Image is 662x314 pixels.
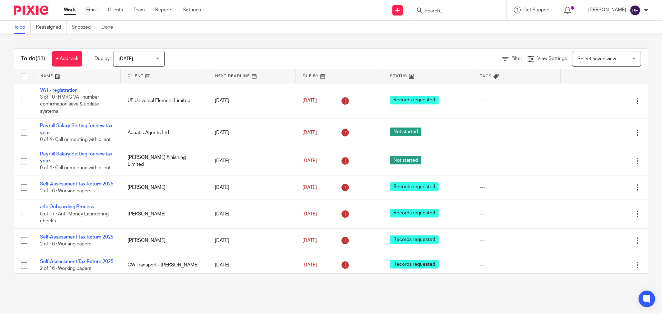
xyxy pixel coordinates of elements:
[208,147,295,175] td: [DATE]
[40,242,91,246] span: 2 of 16 · Working papers
[40,137,111,142] span: 0 of 4 · Call or meeting with client
[208,228,295,253] td: [DATE]
[302,130,317,135] span: [DATE]
[390,235,439,244] span: Records requested
[390,156,421,164] span: Not started
[480,184,554,191] div: ---
[40,123,112,135] a: Payroll Salary Setting for new tax year
[40,266,91,271] span: 2 of 16 · Working papers
[40,212,109,224] span: 5 of 17 · Anti-Money Laundering checks
[390,209,439,217] span: Records requested
[208,200,295,228] td: [DATE]
[588,7,626,13] p: [PERSON_NAME]
[630,5,641,16] img: svg%3E
[390,128,421,136] span: Not started
[40,259,113,264] a: Self-Assessment Tax Return 2025
[36,56,45,61] span: (51)
[40,189,91,193] span: 2 of 16 · Working papers
[64,7,76,13] a: Work
[480,237,554,244] div: ---
[121,200,208,228] td: [PERSON_NAME]
[183,7,201,13] a: Settings
[480,211,554,217] div: ---
[36,21,67,34] a: Reassigned
[480,158,554,164] div: ---
[86,7,98,13] a: Email
[121,175,208,200] td: [PERSON_NAME]
[14,21,31,34] a: To do
[578,57,616,61] span: Select saved view
[40,182,113,186] a: Self-Assessment Tax Return 2025
[40,235,113,240] a: Self-Assessment Tax Return 2025
[302,263,317,267] span: [DATE]
[101,21,118,34] a: Done
[537,56,567,61] span: View Settings
[480,74,492,78] span: Tags
[480,97,554,104] div: ---
[40,152,112,163] a: Payroll Salary Setting for new tax year
[480,129,554,136] div: ---
[208,175,295,200] td: [DATE]
[511,56,522,61] span: Filter
[40,95,99,114] span: 3 of 10 · HMRC VAT number confirmation save & update systems
[121,147,208,175] td: [PERSON_NAME] Finishing Limited
[523,8,550,12] span: Get Support
[302,98,317,103] span: [DATE]
[119,57,133,61] span: [DATE]
[133,7,145,13] a: Team
[390,260,439,269] span: Records requested
[121,119,208,147] td: Aquatic Agents Ltd
[52,51,82,67] a: + Add task
[40,88,78,93] a: VAT - registration
[208,83,295,119] td: [DATE]
[302,238,317,243] span: [DATE]
[108,7,123,13] a: Clients
[208,119,295,147] td: [DATE]
[121,83,208,119] td: UE Universal Element Limited
[94,55,110,62] p: Due by
[40,166,111,171] span: 0 of 4 · Call or meeting with client
[14,6,48,15] img: Pixie
[208,253,295,277] td: [DATE]
[72,21,96,34] a: Snoozed
[40,204,94,209] a: a4c Onboarding Process
[390,182,439,191] span: Records requested
[21,55,45,62] h1: To do
[302,185,317,190] span: [DATE]
[121,253,208,277] td: CW Transport - [PERSON_NAME]
[390,96,439,104] span: Records requested
[480,262,554,269] div: ---
[424,8,486,14] input: Search
[155,7,172,13] a: Reports
[302,212,317,216] span: [DATE]
[302,159,317,163] span: [DATE]
[121,228,208,253] td: [PERSON_NAME]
